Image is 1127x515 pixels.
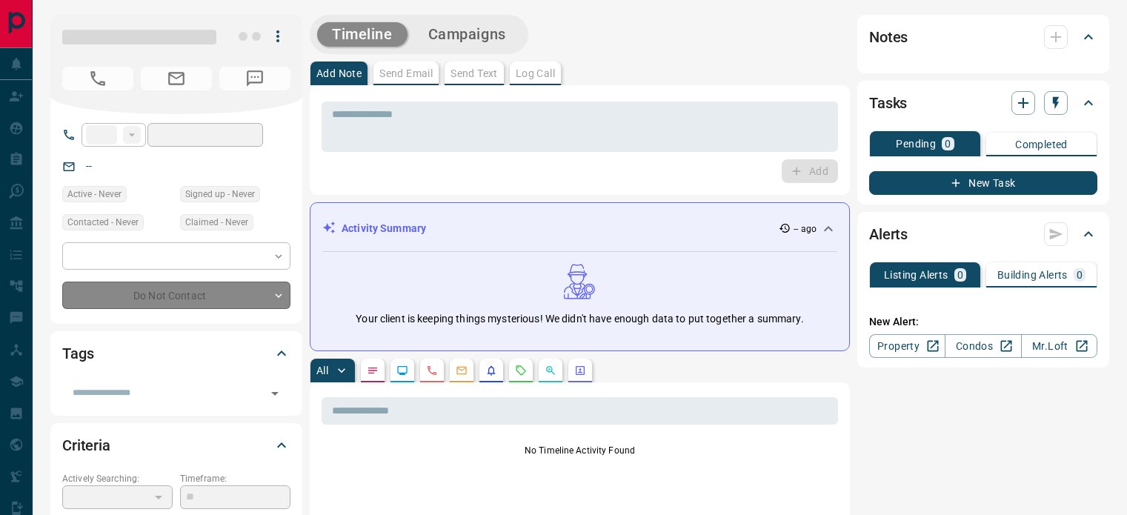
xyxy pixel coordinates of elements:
[884,270,948,280] p: Listing Alerts
[945,334,1021,358] a: Condos
[67,187,122,202] span: Active - Never
[997,270,1068,280] p: Building Alerts
[316,365,328,376] p: All
[322,444,838,457] p: No Timeline Activity Found
[185,187,255,202] span: Signed up - Never
[869,171,1097,195] button: New Task
[1015,139,1068,150] p: Completed
[356,311,803,327] p: Your client is keeping things mysterious! We didn't have enough data to put together a summary.
[485,365,497,376] svg: Listing Alerts
[869,91,907,115] h2: Tasks
[322,215,837,242] div: Activity Summary-- ago
[180,472,290,485] p: Timeframe:
[62,336,290,371] div: Tags
[957,270,963,280] p: 0
[62,472,173,485] p: Actively Searching:
[62,428,290,463] div: Criteria
[945,139,951,149] p: 0
[869,314,1097,330] p: New Alert:
[62,342,93,365] h2: Tags
[1021,334,1097,358] a: Mr.Loft
[869,216,1097,252] div: Alerts
[896,139,936,149] p: Pending
[396,365,408,376] svg: Lead Browsing Activity
[316,68,362,79] p: Add Note
[456,365,468,376] svg: Emails
[869,222,908,246] h2: Alerts
[265,383,285,404] button: Open
[62,67,133,90] span: No Number
[1077,270,1083,280] p: 0
[515,365,527,376] svg: Requests
[413,22,521,47] button: Campaigns
[545,365,556,376] svg: Opportunities
[342,221,426,236] p: Activity Summary
[426,365,438,376] svg: Calls
[367,365,379,376] svg: Notes
[62,282,290,309] div: Do Not Contact
[62,433,110,457] h2: Criteria
[317,22,408,47] button: Timeline
[869,85,1097,121] div: Tasks
[869,25,908,49] h2: Notes
[574,365,586,376] svg: Agent Actions
[794,222,817,236] p: -- ago
[869,334,945,358] a: Property
[67,215,139,230] span: Contacted - Never
[219,67,290,90] span: No Number
[185,215,248,230] span: Claimed - Never
[86,160,92,172] a: --
[869,19,1097,55] div: Notes
[141,67,212,90] span: No Email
